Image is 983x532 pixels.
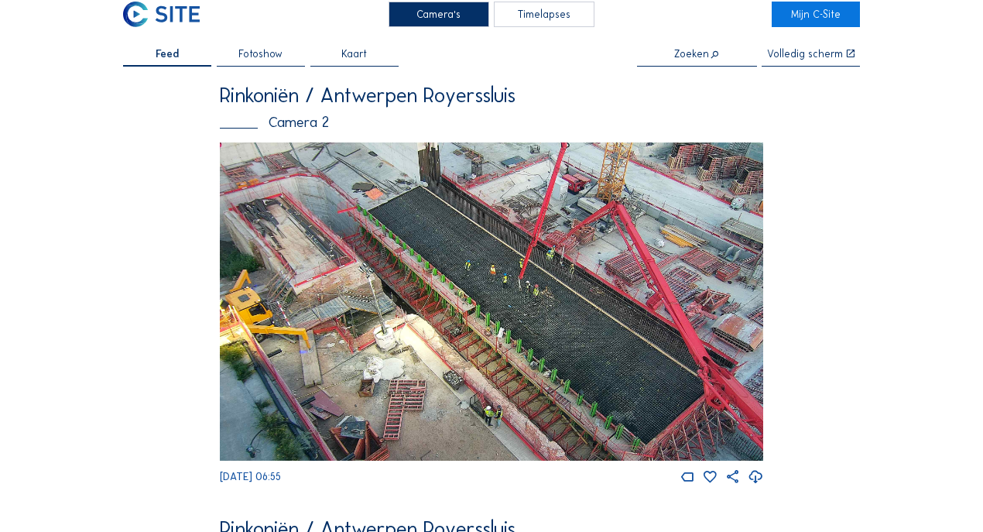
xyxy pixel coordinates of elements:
[220,115,763,130] div: Camera 2
[494,2,594,27] div: Timelapses
[220,470,281,483] span: [DATE] 06:55
[220,85,763,106] div: Rinkoniën / Antwerpen Royerssluis
[238,49,283,59] span: Fotoshow
[767,49,843,59] div: Volledig scherm
[220,142,763,462] img: Image
[341,49,367,59] span: Kaart
[123,2,211,27] a: C-SITE Logo
[772,2,860,27] a: Mijn C-Site
[123,2,200,27] img: C-SITE Logo
[389,2,489,27] div: Camera's
[156,49,179,59] span: Feed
